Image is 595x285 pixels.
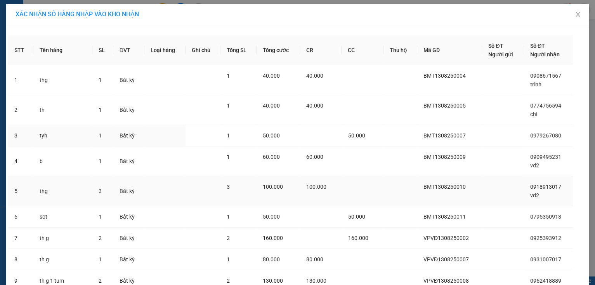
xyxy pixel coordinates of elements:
[348,132,365,139] span: 50.000
[113,35,144,65] th: ĐVT
[530,73,561,79] span: 0908671567
[113,228,144,249] td: Bất kỳ
[33,249,92,270] td: th g
[530,256,561,262] span: 0931007017
[306,256,323,262] span: 80.000
[423,278,469,284] span: VPVĐ1308250008
[530,154,561,160] span: 0909495231
[113,176,144,206] td: Bất kỳ
[33,228,92,249] td: th g
[263,278,283,284] span: 130.000
[8,249,33,270] td: 8
[92,35,113,65] th: SL
[8,146,33,176] td: 4
[530,51,560,57] span: Người nhận
[33,125,92,146] td: tyh
[530,235,561,241] span: 0925393912
[227,154,230,160] span: 1
[220,35,257,65] th: Tổng SL
[306,278,326,284] span: 130.000
[306,73,323,79] span: 40.000
[423,154,466,160] span: BMT1308250009
[8,35,33,65] th: STT
[227,73,230,79] span: 1
[348,214,365,220] span: 50.000
[530,192,539,198] span: vd2
[33,206,92,228] td: sot
[263,154,280,160] span: 60.000
[530,103,561,109] span: 0774756594
[227,214,230,220] span: 1
[423,235,469,241] span: VPVĐ1308250002
[99,214,102,220] span: 1
[348,235,368,241] span: 160.000
[423,256,469,262] span: VPVĐ1308250007
[99,158,102,164] span: 1
[33,35,92,65] th: Tên hàng
[423,184,466,190] span: BMT1308250010
[113,95,144,125] td: Bất kỳ
[113,125,144,146] td: Bất kỳ
[99,278,102,284] span: 2
[306,154,323,160] span: 60.000
[186,35,220,65] th: Ghi chú
[423,103,466,109] span: BMT1308250005
[8,176,33,206] td: 5
[99,107,102,113] span: 1
[227,235,230,241] span: 2
[488,51,513,57] span: Người gửi
[530,111,537,117] span: chi
[383,35,417,65] th: Thu hộ
[300,35,342,65] th: CR
[488,43,503,49] span: Số ĐT
[263,235,283,241] span: 160.000
[8,125,33,146] td: 3
[263,214,280,220] span: 50.000
[33,95,92,125] td: th
[227,103,230,109] span: 1
[575,11,581,17] span: close
[306,184,326,190] span: 100.000
[530,162,539,169] span: vd2
[263,103,280,109] span: 40.000
[144,35,186,65] th: Loại hàng
[567,4,589,26] button: Close
[530,132,561,139] span: 0979267080
[530,184,561,190] span: 0918913017
[99,132,102,139] span: 1
[263,132,280,139] span: 50.000
[8,228,33,249] td: 7
[113,249,144,270] td: Bất kỳ
[263,256,280,262] span: 80.000
[227,256,230,262] span: 1
[530,214,561,220] span: 0795350913
[99,77,102,83] span: 1
[99,188,102,194] span: 3
[33,65,92,95] td: thg
[33,176,92,206] td: thg
[8,95,33,125] td: 2
[99,256,102,262] span: 1
[227,278,230,284] span: 2
[113,206,144,228] td: Bất kỳ
[257,35,300,65] th: Tổng cước
[423,132,466,139] span: BMT1308250007
[227,132,230,139] span: 1
[8,65,33,95] td: 1
[16,10,139,18] span: XÁC NHẬN SỐ HÀNG NHẬP VÀO KHO NHẬN
[113,65,144,95] td: Bất kỳ
[530,81,541,87] span: trinh
[33,146,92,176] td: b
[263,184,283,190] span: 100.000
[423,214,466,220] span: BMT1308250011
[306,103,323,109] span: 40.000
[263,73,280,79] span: 40.000
[99,235,102,241] span: 2
[530,43,545,49] span: Số ĐT
[227,184,230,190] span: 3
[417,35,482,65] th: Mã GD
[342,35,383,65] th: CC
[423,73,466,79] span: BMT1308250004
[530,278,561,284] span: 0962418889
[8,206,33,228] td: 6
